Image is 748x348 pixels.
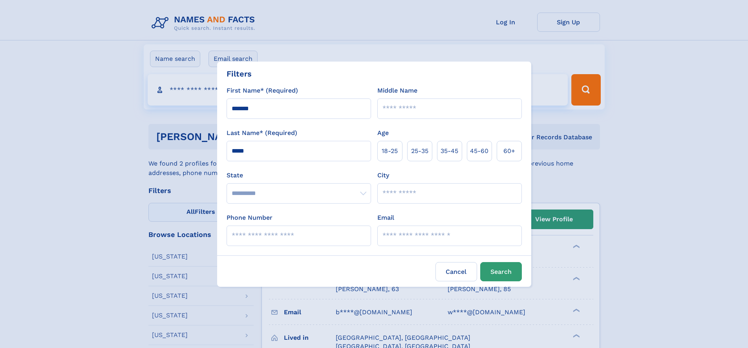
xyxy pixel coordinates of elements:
[377,128,389,138] label: Age
[227,128,297,138] label: Last Name* (Required)
[227,171,371,180] label: State
[377,171,389,180] label: City
[411,146,428,156] span: 25‑35
[377,213,394,222] label: Email
[503,146,515,156] span: 60+
[480,262,522,281] button: Search
[377,86,417,95] label: Middle Name
[227,68,252,80] div: Filters
[227,213,272,222] label: Phone Number
[227,86,298,95] label: First Name* (Required)
[382,146,398,156] span: 18‑25
[441,146,458,156] span: 35‑45
[435,262,477,281] label: Cancel
[470,146,488,156] span: 45‑60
